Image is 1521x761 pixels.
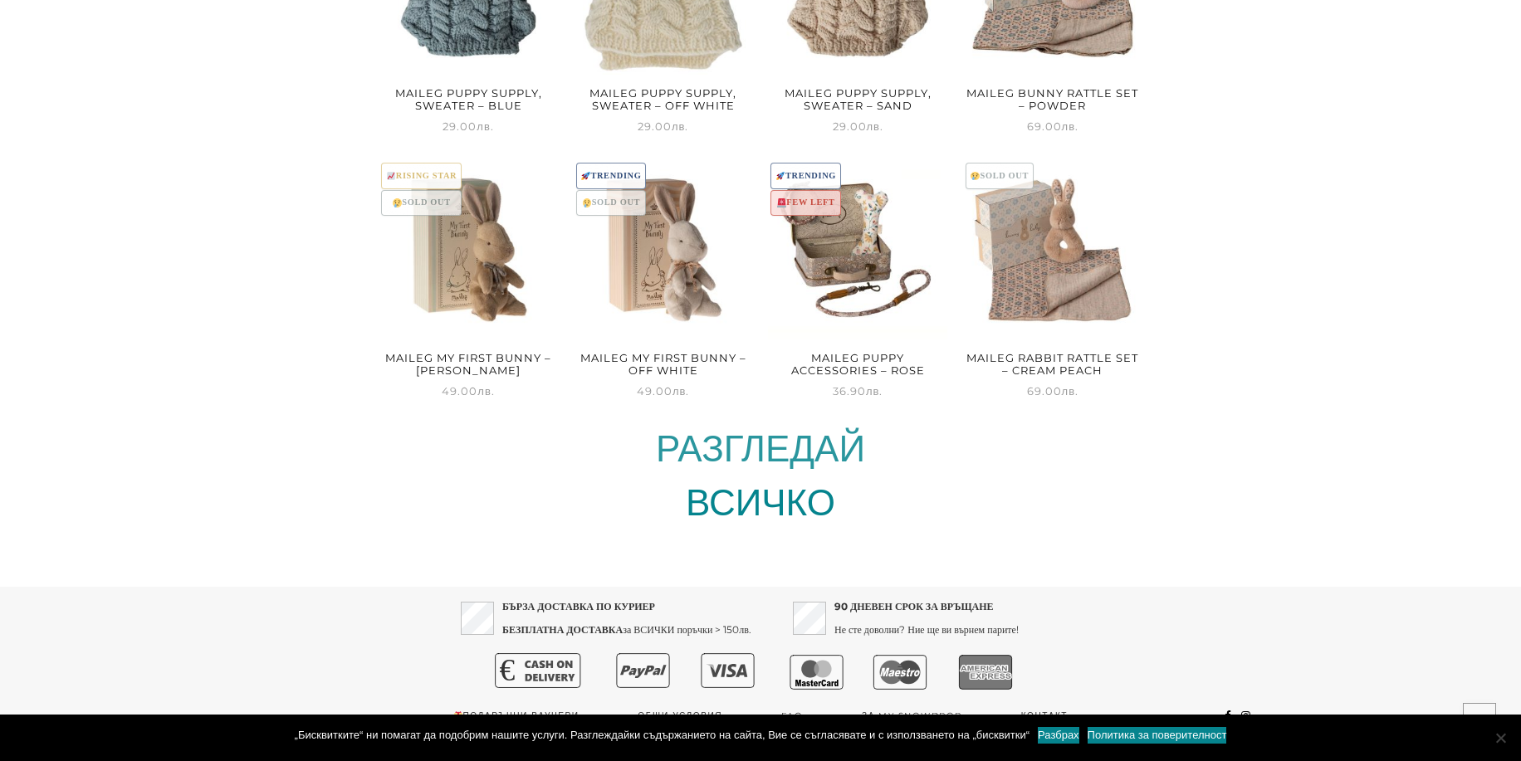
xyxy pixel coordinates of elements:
h2: Maileg My first bunny – [PERSON_NAME] [379,346,558,382]
h2: Maileg Puppy supply, Sweater – Sand [768,81,947,117]
p: за ВСИЧКИ поръчки > 150лв. [502,595,751,641]
a: 📈RISING STAR😢SOLD OUTMaileg My first bunny – [PERSON_NAME] 49.00лв. [379,160,558,400]
span: лв. [1062,120,1079,133]
a: ВСИЧКО [686,480,835,524]
h2: Maileg Rabbit rattle set – Cream peach [963,346,1142,382]
span: 69.00 [1027,120,1079,133]
span: 29.00 [443,120,494,133]
span: лв. [866,384,883,398]
span: 29.00 [638,120,689,133]
a: РАЗГЛЕДАЙ [656,426,865,471]
img: 🎁 [454,711,462,720]
span: No [1492,729,1509,746]
span: лв. [1062,384,1079,398]
strong: БЪРЗА ДОСТАВКА ПО КУРИЕР БЕЗПЛАТНА ДОСТАВКА [502,600,655,636]
span: лв. [672,120,689,133]
span: лв. [672,384,690,398]
a: 🚀TRENDING😢SOLD OUTMaileg My first bunny – Off white 49.00лв. [574,160,753,400]
a: 😢SOLD OUTMaileg Rabbit rattle set – Cream peach 69.00лв. [963,160,1142,400]
a: Контакт [1021,704,1068,728]
h2: Maileg Bunny rattle set – Powder [963,81,1142,117]
a: Разбрах [1038,727,1079,744]
a: FAQ [781,704,804,728]
h2: Maileg My first bunny – Off white [574,346,753,382]
h2: Maileg Puppy supply, Sweater – Blue [379,81,558,117]
a: Подаръчни ваучери [453,704,580,728]
p: Не сте доволни? Ние ще ви върнем парите! [834,595,1019,641]
span: лв. [477,120,494,133]
span: „Бисквитките“ ни помагат да подобрим нашите услуги. Разглеждайки съдържанието на сайта, Вие се съ... [295,727,1029,744]
h2: Maileg Puppy supply, Sweater – Off white [574,81,753,117]
strong: 90 ДНЕВЕН СРОК ЗА ВРЪЩАНЕ [834,600,994,612]
a: Общи условия [638,704,722,728]
a: 🚀TRENDING🚨FEW LEFTMaileg Puppy Accessories – Rose 36.90лв. [768,160,947,400]
span: 69.00 [1027,384,1079,398]
span: 36.90 [833,384,883,398]
span: лв. [477,384,495,398]
span: лв. [867,120,884,133]
a: Политика за поверителност [1088,727,1227,744]
span: 29.00 [833,120,884,133]
a: За My snowdrop [862,704,962,728]
span: 49.00 [442,384,495,398]
span: 49.00 [637,384,690,398]
h2: Maileg Puppy Accessories – Rose [768,346,947,382]
text: € [499,653,515,687]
